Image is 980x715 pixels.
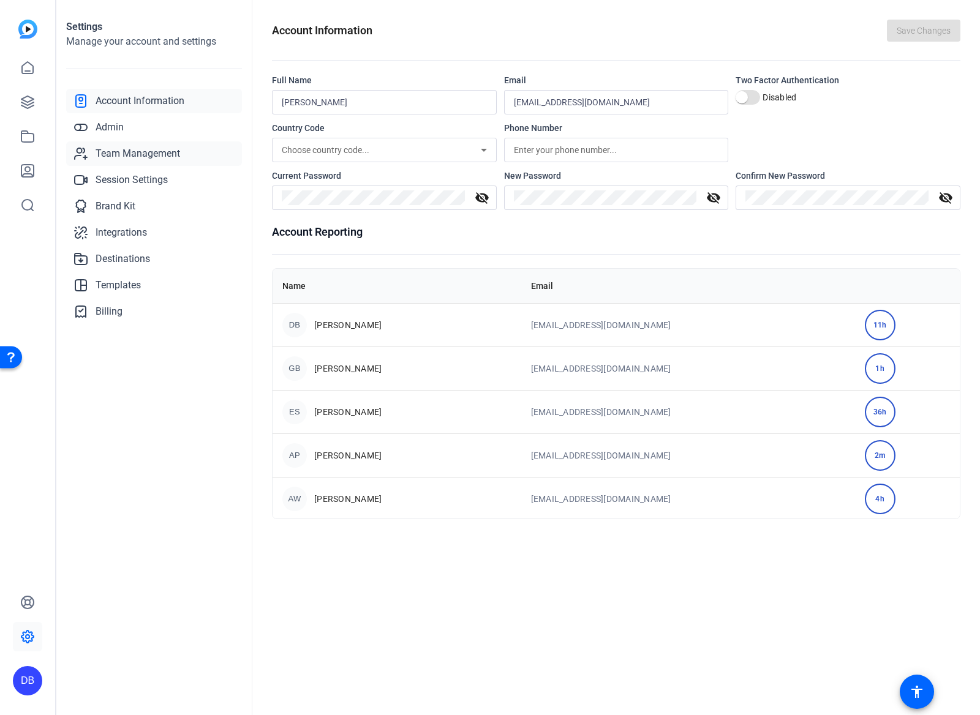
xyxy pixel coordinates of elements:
[314,449,382,462] span: [PERSON_NAME]
[865,397,895,427] div: 36h
[66,247,242,271] a: Destinations
[467,190,497,205] mat-icon: visibility_off
[314,406,382,418] span: [PERSON_NAME]
[282,95,487,110] input: Enter your name...
[282,313,307,337] div: DB
[13,666,42,695] div: DB
[272,74,497,86] div: Full Name
[521,346,855,390] td: [EMAIL_ADDRESS][DOMAIN_NAME]
[282,487,307,511] div: AW
[96,199,135,214] span: Brand Kit
[282,145,369,155] span: Choose country code...
[273,269,521,303] th: Name
[521,269,855,303] th: Email
[521,303,855,346] td: [EMAIL_ADDRESS][DOMAIN_NAME]
[736,170,960,182] div: Confirm New Password
[521,477,855,520] td: [EMAIL_ADDRESS][DOMAIN_NAME]
[760,91,796,103] label: Disabled
[96,173,168,187] span: Session Settings
[282,443,307,468] div: AP
[931,190,960,205] mat-icon: visibility_off
[736,74,960,86] div: Two Factor Authentication
[514,95,719,110] input: Enter your email...
[66,273,242,298] a: Templates
[865,484,895,514] div: 4h
[96,146,180,161] span: Team Management
[66,89,242,113] a: Account Information
[314,493,382,505] span: [PERSON_NAME]
[314,362,382,375] span: [PERSON_NAME]
[282,400,307,424] div: ES
[521,390,855,433] td: [EMAIL_ADDRESS][DOMAIN_NAME]
[96,120,124,135] span: Admin
[272,223,960,241] h1: Account Reporting
[865,440,895,471] div: 2m
[314,319,382,331] span: [PERSON_NAME]
[504,170,729,182] div: New Password
[514,143,719,157] input: Enter your phone number...
[66,220,242,245] a: Integrations
[504,74,729,86] div: Email
[699,190,728,205] mat-icon: visibility_off
[66,168,242,192] a: Session Settings
[66,141,242,166] a: Team Management
[66,194,242,219] a: Brand Kit
[910,684,924,699] mat-icon: accessibility
[66,20,242,34] h1: Settings
[282,356,307,381] div: GB
[18,20,37,39] img: blue-gradient.svg
[272,170,497,182] div: Current Password
[96,278,141,293] span: Templates
[272,22,372,39] h1: Account Information
[96,225,147,240] span: Integrations
[96,94,184,108] span: Account Information
[865,353,895,384] div: 1h
[96,304,123,319] span: Billing
[66,34,242,49] h2: Manage your account and settings
[865,310,895,340] div: 11h
[504,122,729,134] div: Phone Number
[272,122,497,134] div: Country Code
[66,115,242,140] a: Admin
[66,299,242,324] a: Billing
[96,252,150,266] span: Destinations
[521,433,855,477] td: [EMAIL_ADDRESS][DOMAIN_NAME]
